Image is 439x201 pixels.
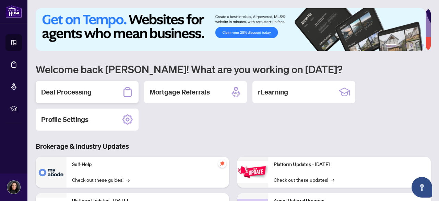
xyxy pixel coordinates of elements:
[399,44,402,47] button: 2
[421,44,424,47] button: 6
[331,176,334,183] span: →
[72,176,130,183] a: Check out these guides!→
[150,87,210,97] h2: Mortgage Referrals
[412,177,432,198] button: Open asap
[36,157,67,188] img: Self-Help
[36,63,431,76] h1: Welcome back [PERSON_NAME]! What are you working on [DATE]?
[72,161,224,168] p: Self-Help
[274,176,334,183] a: Check out these updates!→
[258,87,288,97] h2: rLearning
[41,87,92,97] h2: Deal Processing
[237,161,268,183] img: Platform Updates - June 23, 2025
[405,44,407,47] button: 3
[274,161,425,168] p: Platform Updates - [DATE]
[41,115,88,124] h2: Profile Settings
[218,159,226,168] span: pushpin
[36,142,431,151] h3: Brokerage & Industry Updates
[416,44,418,47] button: 5
[36,8,426,51] img: Slide 0
[385,44,396,47] button: 1
[5,5,22,18] img: logo
[7,181,20,194] img: Profile Icon
[126,176,130,183] span: →
[410,44,413,47] button: 4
